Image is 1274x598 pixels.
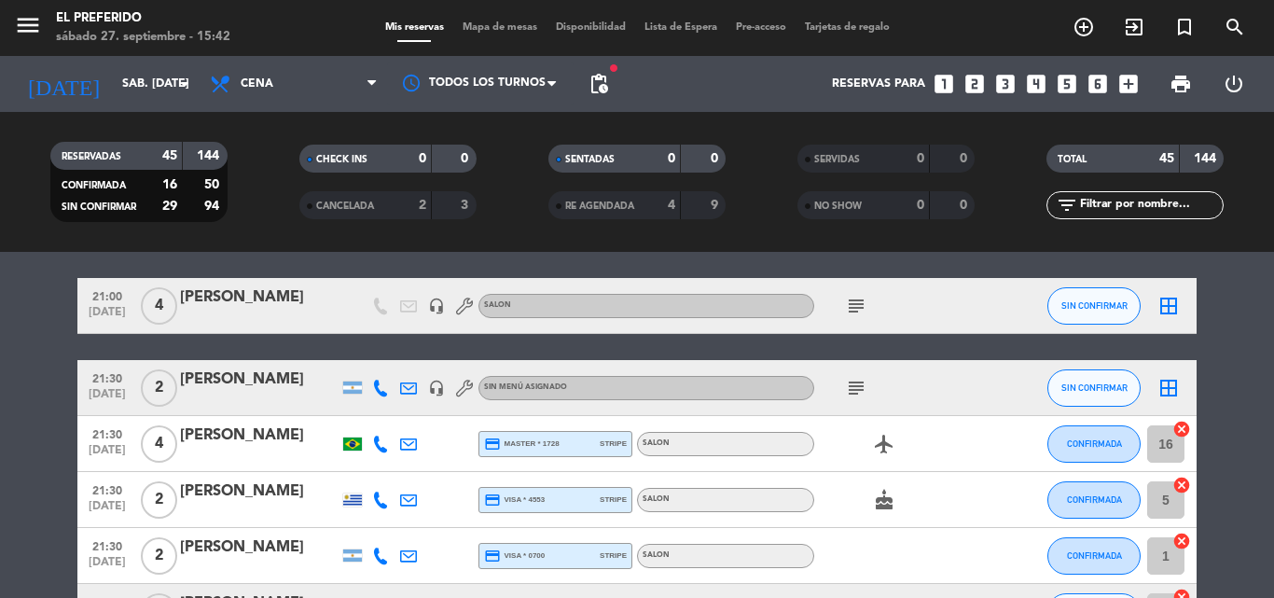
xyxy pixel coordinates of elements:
[643,551,670,559] span: SALON
[1086,72,1110,96] i: looks_6
[643,439,670,447] span: SALON
[1047,425,1141,463] button: CONFIRMADA
[14,11,42,39] i: menu
[1157,295,1180,317] i: border_all
[643,495,670,503] span: SALON
[814,202,862,211] span: NO SHOW
[1078,195,1223,216] input: Filtrar por nombre...
[162,149,177,162] strong: 45
[84,388,131,410] span: [DATE]
[84,423,131,444] span: 21:30
[56,9,230,28] div: El Preferido
[241,77,273,90] span: Cena
[484,383,567,391] span: Sin menú asignado
[1172,476,1191,494] i: cancel
[141,369,177,407] span: 2
[547,22,635,33] span: Disponibilidad
[845,295,867,317] i: subject
[873,489,895,511] i: cake
[376,22,453,33] span: Mis reservas
[1061,382,1128,393] span: SIN CONFIRMAR
[711,199,722,212] strong: 9
[484,436,501,452] i: credit_card
[1223,73,1245,95] i: power_settings_new
[180,368,339,392] div: [PERSON_NAME]
[419,152,426,165] strong: 0
[1157,377,1180,399] i: border_all
[588,73,610,95] span: pending_actions
[1047,537,1141,575] button: CONFIRMADA
[141,425,177,463] span: 4
[814,155,860,164] span: SERVIDAS
[484,548,501,564] i: credit_card
[141,481,177,519] span: 2
[141,537,177,575] span: 2
[162,200,177,213] strong: 29
[419,199,426,212] strong: 2
[162,178,177,191] strong: 16
[1123,16,1145,38] i: exit_to_app
[1067,550,1122,561] span: CONFIRMADA
[428,298,445,314] i: headset_mic
[84,535,131,556] span: 21:30
[197,149,223,162] strong: 144
[14,63,113,104] i: [DATE]
[668,152,675,165] strong: 0
[1024,72,1048,96] i: looks_4
[917,152,924,165] strong: 0
[316,155,367,164] span: CHECK INS
[173,73,196,95] i: arrow_drop_down
[84,306,131,327] span: [DATE]
[1170,73,1192,95] span: print
[84,479,131,500] span: 21:30
[1116,72,1141,96] i: add_box
[14,11,42,46] button: menu
[1055,72,1079,96] i: looks_5
[84,500,131,522] span: [DATE]
[1047,287,1141,325] button: SIN CONFIRMAR
[873,433,895,455] i: airplanemode_active
[1067,494,1122,505] span: CONFIRMADA
[932,72,956,96] i: looks_one
[84,285,131,306] span: 21:00
[461,199,472,212] strong: 3
[484,492,545,508] span: visa * 4553
[565,202,634,211] span: RE AGENDADA
[608,63,619,74] span: fiber_manual_record
[796,22,899,33] span: Tarjetas de regalo
[180,424,339,448] div: [PERSON_NAME]
[565,155,615,164] span: SENTADAS
[428,380,445,396] i: headset_mic
[917,199,924,212] strong: 0
[1172,532,1191,550] i: cancel
[962,72,987,96] i: looks_two
[484,436,560,452] span: master * 1728
[1047,369,1141,407] button: SIN CONFIRMAR
[1047,481,1141,519] button: CONFIRMADA
[993,72,1018,96] i: looks_3
[832,77,925,90] span: Reservas para
[1194,152,1220,165] strong: 144
[484,301,511,309] span: SALON
[600,438,627,450] span: stripe
[84,367,131,388] span: 21:30
[453,22,547,33] span: Mapa de mesas
[1056,194,1078,216] i: filter_list
[316,202,374,211] span: CANCELADA
[180,535,339,560] div: [PERSON_NAME]
[84,556,131,577] span: [DATE]
[56,28,230,47] div: sábado 27. septiembre - 15:42
[635,22,727,33] span: Lista de Espera
[1061,300,1128,311] span: SIN CONFIRMAR
[84,444,131,466] span: [DATE]
[204,178,223,191] strong: 50
[484,492,501,508] i: credit_card
[600,549,627,562] span: stripe
[62,202,136,212] span: SIN CONFIRMAR
[180,480,339,504] div: [PERSON_NAME]
[1058,155,1087,164] span: TOTAL
[1173,16,1196,38] i: turned_in_not
[180,285,339,310] div: [PERSON_NAME]
[204,200,223,213] strong: 94
[62,181,126,190] span: CONFIRMADA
